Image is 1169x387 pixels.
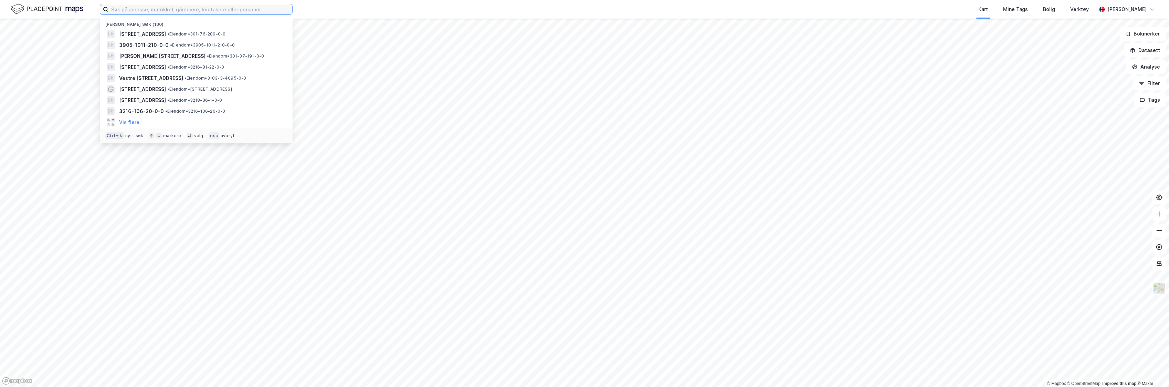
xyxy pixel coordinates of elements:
span: [STREET_ADDRESS] [119,85,166,93]
div: markere [163,133,181,139]
div: esc [209,132,219,139]
span: • [170,42,172,48]
span: Eiendom • [STREET_ADDRESS] [167,86,232,92]
iframe: Chat Widget [1135,354,1169,387]
a: Mapbox homepage [2,377,32,385]
div: Bolig [1043,5,1055,13]
button: Datasett [1124,43,1166,57]
span: Eiendom • 3216-106-20-0-0 [165,109,225,114]
div: velg [194,133,203,139]
span: • [167,31,169,37]
a: Improve this map [1103,381,1137,386]
div: [PERSON_NAME] [1108,5,1147,13]
div: avbryt [221,133,235,139]
span: • [165,109,167,114]
button: Analyse [1126,60,1166,74]
div: nytt søk [125,133,144,139]
span: • [167,98,169,103]
img: Z [1153,282,1166,295]
span: • [167,64,169,70]
span: • [185,75,187,81]
a: Mapbox [1047,381,1066,386]
button: Tags [1134,93,1166,107]
span: Vestre [STREET_ADDRESS] [119,74,183,82]
span: • [207,53,209,59]
button: Bokmerker [1120,27,1166,41]
div: Kart [979,5,988,13]
div: [PERSON_NAME] søk (100) [100,16,293,29]
input: Søk på adresse, matrikkel, gårdeiere, leietakere eller personer [108,4,292,14]
span: Eiendom • 3216-81-22-0-0 [167,64,224,70]
div: Ctrl + k [105,132,124,139]
span: Eiendom • 301-76-289-0-0 [167,31,226,37]
button: Filter [1133,77,1166,90]
span: Eiendom • 301-37-191-0-0 [207,53,264,59]
a: OpenStreetMap [1067,381,1101,386]
span: Eiendom • 3103-3-4095-0-0 [185,75,246,81]
span: 3905-1011-210-0-0 [119,41,169,49]
button: Vis flere [119,118,139,126]
span: [STREET_ADDRESS] [119,63,166,71]
div: Verktøy [1071,5,1089,13]
span: [STREET_ADDRESS] [119,30,166,38]
div: Kontrollprogram for chat [1135,354,1169,387]
span: [STREET_ADDRESS] [119,96,166,104]
span: [PERSON_NAME][STREET_ADDRESS] [119,52,206,60]
span: Eiendom • 3905-1011-210-0-0 [170,42,235,48]
span: • [167,86,169,92]
div: Mine Tags [1003,5,1028,13]
span: 3216-106-20-0-0 [119,107,164,115]
img: logo.f888ab2527a4732fd821a326f86c7f29.svg [11,3,83,15]
span: Eiendom • 3218-36-1-0-0 [167,98,222,103]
